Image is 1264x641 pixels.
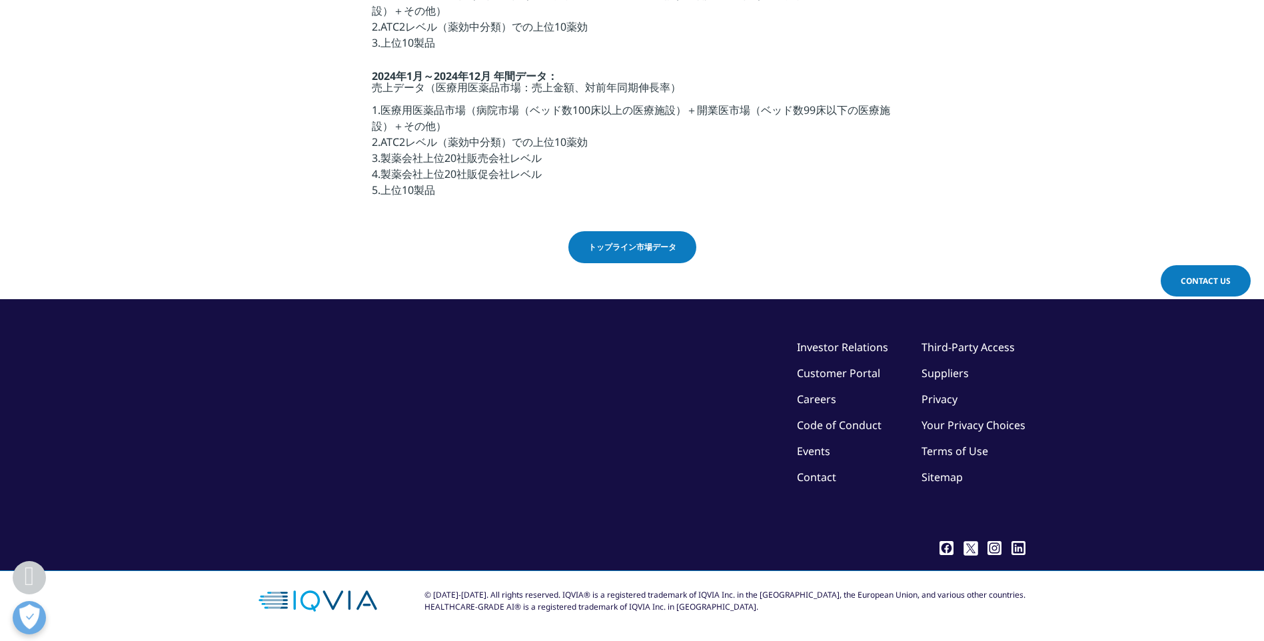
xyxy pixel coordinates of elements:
span: 医療用医薬品市場（病院市場（ベッド数 [380,103,572,117]
a: Careers [797,392,836,406]
span: 10 [402,183,414,197]
span: Contact Us [1181,275,1231,287]
span: 10 [554,19,566,34]
span: 100 [572,103,590,117]
a: Privacy [922,392,957,406]
span: 売上データ（医療用医薬品市場：売上金額、対前年同期伸長率） [372,80,681,95]
span: 2024 [434,69,458,83]
span: 10 [554,135,566,149]
strong: 2024 [372,69,396,83]
a: Events [797,444,830,458]
a: Suppliers [922,366,969,380]
span: 月 年間データ： [480,69,558,83]
span: 上位 [380,183,402,197]
span: 上位 [380,35,402,50]
a: Sitemap [922,470,963,484]
span: 年 [458,69,468,83]
span: 99 [804,103,816,117]
a: Investor Relations [797,340,888,354]
span: トップライン市場データ [588,241,676,253]
a: Your Privacy Choices [922,418,1025,432]
span: 10 [402,35,414,50]
span: 1. [372,103,380,117]
span: 5. [372,183,380,197]
span: 床以下の医療施設）＋その他） [372,103,890,133]
span: レベル（薬効中分類）での上位 [405,19,554,34]
span: 製品 [414,35,435,50]
span: レベル（薬効中分類）での上位 [405,135,554,149]
a: Code of Conduct [797,418,882,432]
span: 2. [372,19,380,34]
button: 優先設定センターを開く [13,601,46,634]
a: トップライン市場データ [568,231,696,263]
span: 社販売会社レベル [456,151,542,165]
span: 3. [372,35,380,50]
span: 3. [372,151,380,165]
span: ATC2 [380,19,405,34]
span: 年 [396,69,406,83]
a: Third-Party Access [922,340,1015,354]
span: 薬効 [566,135,588,149]
span: 20 [444,167,456,181]
span: ATC2 [380,135,405,149]
a: Terms of Use [922,444,988,458]
span: 12 [468,69,480,83]
div: © [DATE]-[DATE]. All rights reserved. IQVIA® is a registered trademark of IQVIA Inc. in the [GEOG... [424,589,1025,613]
a: Contact Us [1161,265,1251,297]
span: 20 [444,151,456,165]
a: Customer Portal [797,366,880,380]
span: 製薬会社上位 [380,167,444,181]
span: 製薬会社上位 [380,151,444,165]
span: 1 [406,69,412,83]
span: 月～ [412,69,434,83]
a: Contact [797,470,836,484]
span: 薬効 [566,19,588,34]
span: 社販促会社レベル [456,167,542,181]
span: 4. [372,167,380,181]
span: 床以上の医療施設）＋開業医市場（ベッド数 [590,103,804,117]
span: 2. [372,135,380,149]
span: 製品 [414,183,435,197]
